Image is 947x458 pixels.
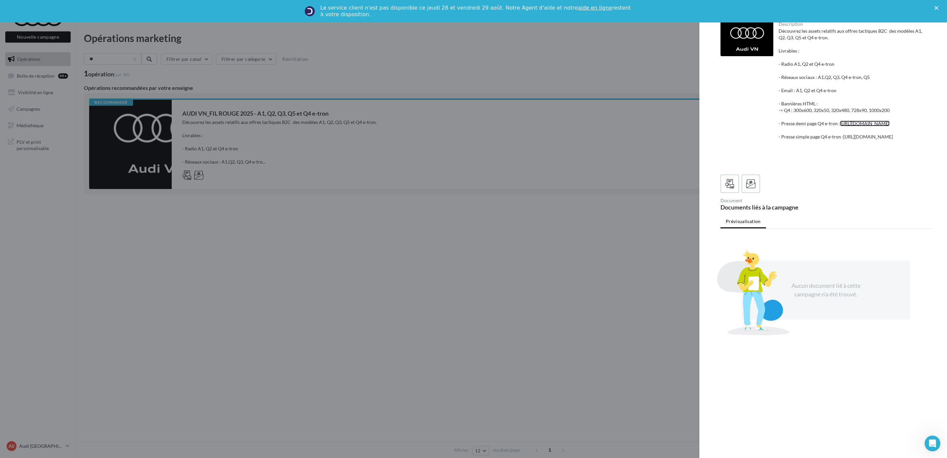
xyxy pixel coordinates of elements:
a: [URL][DOMAIN_NAME] [840,121,890,126]
div: Document [720,198,823,203]
img: Profile image for Service-Client [304,6,315,17]
div: Découvrez les assets relatifs aux offres tactiques B2C des modèles A1, Q2, Q3, Q5 et Q4 e-tron. L... [779,28,926,167]
a: [URL][DOMAIN_NAME] [843,134,893,139]
a: aide en ligne [578,5,612,11]
div: Description [779,22,926,26]
div: Documents liés à la campagne [720,204,823,210]
div: Le service client n'est pas disponible ce jeudi 28 et vendredi 29 août. Notre Agent d'aide et not... [320,5,632,18]
iframe: Intercom live chat [925,436,940,451]
div: Aucun document lié à cette campagne n'a été trouvé. [784,282,868,298]
div: Fermer [934,6,941,10]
